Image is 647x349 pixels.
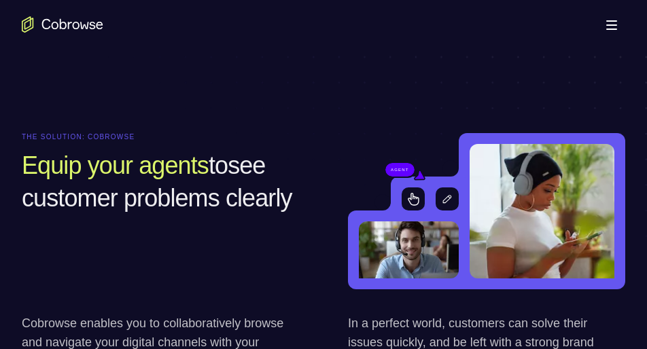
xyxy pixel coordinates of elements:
span: Equip your agents [22,151,209,179]
img: An agent wearing a headset [359,221,459,278]
a: Go to the home page [22,16,103,33]
img: A customer looking at their smartphone [470,144,614,278]
h2: to see customer problems clearly [22,149,299,215]
p: The solution: Cobrowse [22,133,299,141]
